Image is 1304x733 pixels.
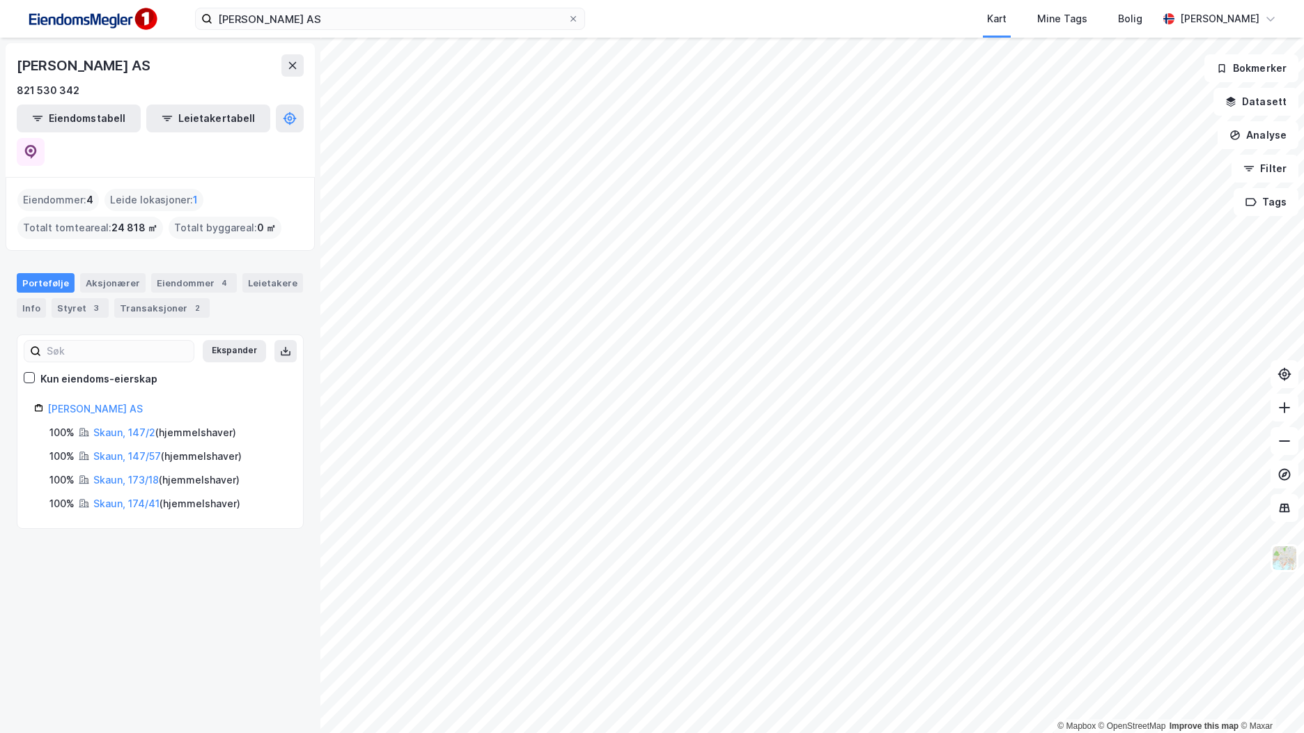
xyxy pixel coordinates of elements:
[1099,721,1166,731] a: OpenStreetMap
[212,8,568,29] input: Søk på adresse, matrikkel, gårdeiere, leietakere eller personer
[86,192,93,208] span: 4
[257,219,276,236] span: 0 ㎡
[93,474,159,486] a: Skaun, 173/18
[40,371,157,387] div: Kun eiendoms-eierskap
[1204,54,1298,82] button: Bokmerker
[49,472,75,488] div: 100%
[49,424,75,441] div: 100%
[111,219,157,236] span: 24 818 ㎡
[1037,10,1087,27] div: Mine Tags
[93,424,236,441] div: ( hjemmelshaver )
[190,301,204,315] div: 2
[1234,666,1304,733] iframe: Chat Widget
[93,450,161,462] a: Skaun, 147/57
[93,472,240,488] div: ( hjemmelshaver )
[1234,188,1298,216] button: Tags
[17,217,163,239] div: Totalt tomteareal :
[47,403,143,415] a: [PERSON_NAME] AS
[93,497,160,509] a: Skaun, 174/41
[987,10,1007,27] div: Kart
[89,301,103,315] div: 3
[22,3,162,35] img: F4PB6Px+NJ5v8B7XTbfpPpyloAAAAASUVORK5CYII=
[49,495,75,512] div: 100%
[151,273,237,293] div: Eiendommer
[17,273,75,293] div: Portefølje
[203,340,266,362] button: Ekspander
[169,217,281,239] div: Totalt byggareal :
[1180,10,1259,27] div: [PERSON_NAME]
[17,82,79,99] div: 821 530 342
[17,105,141,132] button: Eiendomstabell
[1232,155,1298,183] button: Filter
[41,341,194,362] input: Søk
[1271,545,1298,571] img: Z
[114,298,210,318] div: Transaksjoner
[49,448,75,465] div: 100%
[104,189,203,211] div: Leide lokasjoner :
[1234,666,1304,733] div: Kontrollprogram for chat
[1057,721,1096,731] a: Mapbox
[242,273,303,293] div: Leietakere
[1213,88,1298,116] button: Datasett
[217,276,231,290] div: 4
[93,448,242,465] div: ( hjemmelshaver )
[17,54,153,77] div: [PERSON_NAME] AS
[1170,721,1239,731] a: Improve this map
[146,105,270,132] button: Leietakertabell
[80,273,146,293] div: Aksjonærer
[1118,10,1142,27] div: Bolig
[1218,121,1298,149] button: Analyse
[93,426,155,438] a: Skaun, 147/2
[17,189,99,211] div: Eiendommer :
[193,192,198,208] span: 1
[93,495,240,512] div: ( hjemmelshaver )
[17,298,46,318] div: Info
[52,298,109,318] div: Styret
